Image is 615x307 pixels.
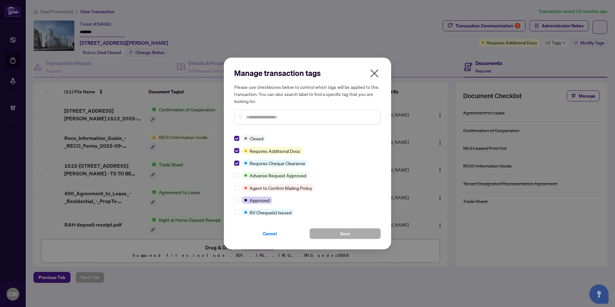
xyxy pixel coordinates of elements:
[369,68,380,79] span: close
[250,172,306,179] span: Advance Request Approved
[309,228,381,239] button: Save
[234,68,381,78] h2: Manage transaction tags
[250,135,263,142] span: Closed
[263,228,277,239] span: Cancel
[250,160,305,167] span: Requires Cheque Clearance
[250,209,291,216] span: BV Cheque(s) Issued
[234,83,381,105] h5: Please use checkboxes below to control which tags will be applied to this transaction. You can al...
[250,147,300,154] span: Requires Additional Docs
[234,228,306,239] button: Cancel
[250,197,270,204] span: Approved
[589,284,609,304] button: Open asap
[250,184,312,191] span: Agent to Confirm Mailing Policy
